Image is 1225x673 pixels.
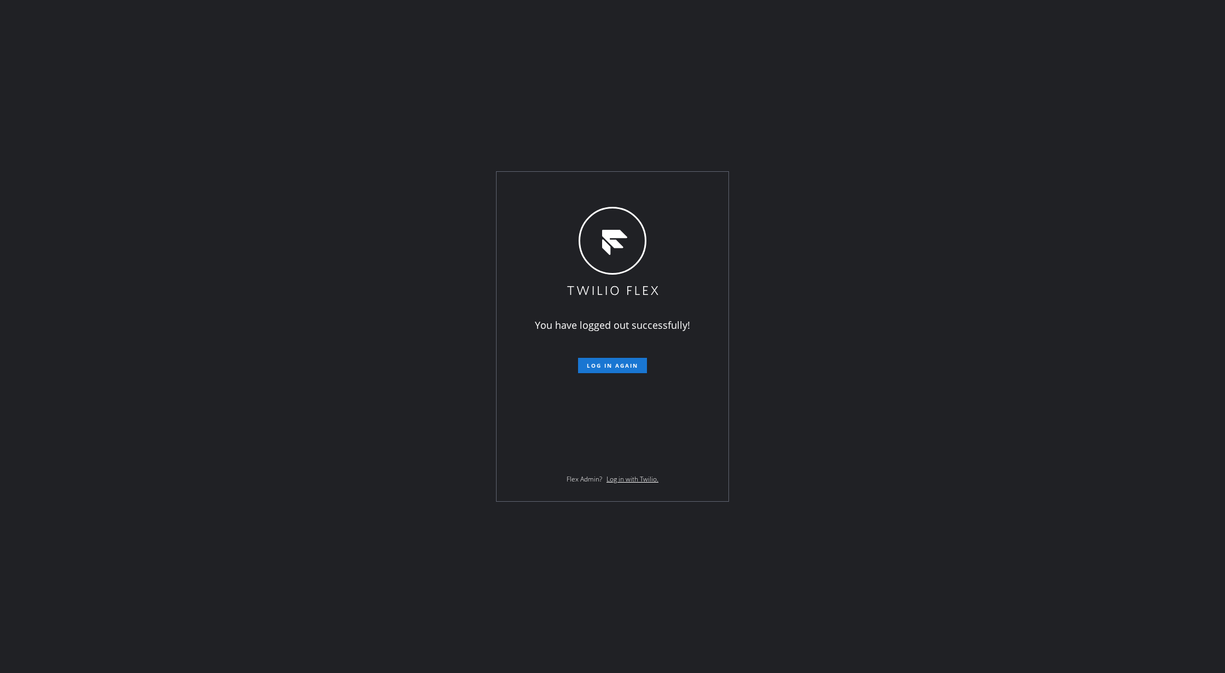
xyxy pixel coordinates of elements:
span: You have logged out successfully! [535,318,690,332]
a: Log in with Twilio. [606,474,658,484]
span: Flex Admin? [567,474,602,484]
span: Log in again [587,362,638,369]
button: Log in again [578,358,647,373]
